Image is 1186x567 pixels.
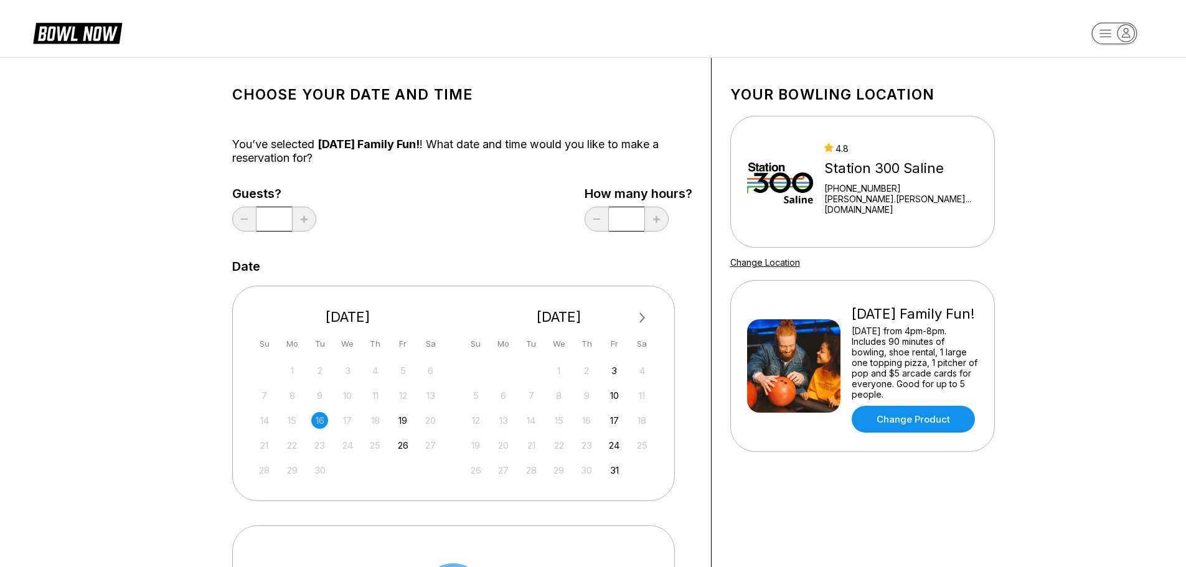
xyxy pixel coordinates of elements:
[339,335,356,352] div: We
[747,135,814,228] img: Station 300 Saline
[367,335,384,352] div: Th
[367,362,384,379] div: Not available Thursday, September 4th, 2025
[256,387,273,404] div: Not available Sunday, September 7th, 2025
[256,437,273,454] div: Not available Sunday, September 21st, 2025
[852,306,978,322] div: [DATE] Family Fun!
[523,412,540,429] div: Not available Tuesday, October 14th, 2025
[578,335,595,352] div: Th
[495,462,512,479] div: Not available Monday, October 27th, 2025
[585,187,692,200] label: How many hours?
[468,462,484,479] div: Not available Sunday, October 26th, 2025
[255,361,441,479] div: month 2025-09
[468,412,484,429] div: Not available Sunday, October 12th, 2025
[578,362,595,379] div: Not available Thursday, October 2nd, 2025
[634,387,651,404] div: Not available Saturday, October 11th, 2025
[523,437,540,454] div: Not available Tuesday, October 21st, 2025
[252,309,445,326] div: [DATE]
[395,437,412,454] div: Choose Friday, September 26th, 2025
[232,138,692,165] div: You’ve selected ! What date and time would you like to make a reservation for?
[232,86,692,103] h1: Choose your Date and time
[311,462,328,479] div: Not available Tuesday, September 30th, 2025
[339,412,356,429] div: Not available Wednesday, September 17th, 2025
[606,335,623,352] div: Fr
[395,412,412,429] div: Choose Friday, September 19th, 2025
[633,308,652,328] button: Next Month
[311,437,328,454] div: Not available Tuesday, September 23rd, 2025
[550,387,567,404] div: Not available Wednesday, October 8th, 2025
[824,194,977,215] a: [PERSON_NAME].[PERSON_NAME]...[DOMAIN_NAME]
[747,319,840,413] img: Friday Family Fun!
[634,412,651,429] div: Not available Saturday, October 18th, 2025
[284,362,301,379] div: Not available Monday, September 1st, 2025
[495,387,512,404] div: Not available Monday, October 6th, 2025
[284,437,301,454] div: Not available Monday, September 22nd, 2025
[311,387,328,404] div: Not available Tuesday, September 9th, 2025
[730,86,995,103] h1: Your bowling location
[468,387,484,404] div: Not available Sunday, October 5th, 2025
[730,257,800,268] a: Change Location
[824,160,977,177] div: Station 300 Saline
[422,437,439,454] div: Not available Saturday, September 27th, 2025
[318,138,420,151] span: [DATE] Family Fun!
[523,462,540,479] div: Not available Tuesday, October 28th, 2025
[367,412,384,429] div: Not available Thursday, September 18th, 2025
[311,412,328,429] div: Not available Tuesday, September 16th, 2025
[422,362,439,379] div: Not available Saturday, September 6th, 2025
[550,437,567,454] div: Not available Wednesday, October 22nd, 2025
[578,437,595,454] div: Not available Thursday, October 23rd, 2025
[284,462,301,479] div: Not available Monday, September 29th, 2025
[367,387,384,404] div: Not available Thursday, September 11th, 2025
[422,335,439,352] div: Sa
[606,437,623,454] div: Choose Friday, October 24th, 2025
[634,362,651,379] div: Not available Saturday, October 4th, 2025
[339,387,356,404] div: Not available Wednesday, September 10th, 2025
[256,335,273,352] div: Su
[339,437,356,454] div: Not available Wednesday, September 24th, 2025
[578,387,595,404] div: Not available Thursday, October 9th, 2025
[466,361,652,479] div: month 2025-10
[578,462,595,479] div: Not available Thursday, October 30th, 2025
[634,335,651,352] div: Sa
[606,462,623,479] div: Choose Friday, October 31st, 2025
[550,462,567,479] div: Not available Wednesday, October 29th, 2025
[422,412,439,429] div: Not available Saturday, September 20th, 2025
[578,412,595,429] div: Not available Thursday, October 16th, 2025
[550,335,567,352] div: We
[606,362,623,379] div: Choose Friday, October 3rd, 2025
[852,406,975,433] a: Change Product
[824,183,977,194] div: [PHONE_NUMBER]
[284,335,301,352] div: Mo
[824,143,977,154] div: 4.8
[523,335,540,352] div: Tu
[284,387,301,404] div: Not available Monday, September 8th, 2025
[311,335,328,352] div: Tu
[495,335,512,352] div: Mo
[606,387,623,404] div: Choose Friday, October 10th, 2025
[468,335,484,352] div: Su
[232,187,316,200] label: Guests?
[468,437,484,454] div: Not available Sunday, October 19th, 2025
[367,437,384,454] div: Not available Thursday, September 25th, 2025
[395,362,412,379] div: Not available Friday, September 5th, 2025
[495,437,512,454] div: Not available Monday, October 20th, 2025
[395,387,412,404] div: Not available Friday, September 12th, 2025
[634,437,651,454] div: Not available Saturday, October 25th, 2025
[256,462,273,479] div: Not available Sunday, September 28th, 2025
[852,326,978,400] div: [DATE] from 4pm-8pm. Includes 90 minutes of bowling, shoe rental, 1 large one topping pizza, 1 pi...
[339,362,356,379] div: Not available Wednesday, September 3rd, 2025
[422,387,439,404] div: Not available Saturday, September 13th, 2025
[284,412,301,429] div: Not available Monday, September 15th, 2025
[606,412,623,429] div: Choose Friday, October 17th, 2025
[523,387,540,404] div: Not available Tuesday, October 7th, 2025
[495,412,512,429] div: Not available Monday, October 13th, 2025
[550,412,567,429] div: Not available Wednesday, October 15th, 2025
[463,309,656,326] div: [DATE]
[395,335,412,352] div: Fr
[311,362,328,379] div: Not available Tuesday, September 2nd, 2025
[256,412,273,429] div: Not available Sunday, September 14th, 2025
[232,260,260,273] label: Date
[550,362,567,379] div: Not available Wednesday, October 1st, 2025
